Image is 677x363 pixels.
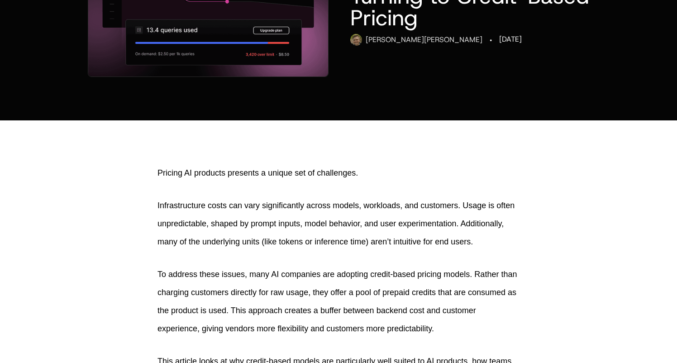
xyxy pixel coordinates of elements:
div: · [490,34,492,47]
p: Pricing AI products presents a unique set of challenges. [157,164,520,182]
div: [DATE] [499,34,522,45]
p: Infrastructure costs can vary significantly across models, workloads, and customers. Usage is oft... [157,196,520,251]
p: To address these issues, many AI companies are adopting credit-based pricing models. Rather than ... [157,265,520,338]
img: Ryan Echternacht [350,34,362,46]
div: [PERSON_NAME] [PERSON_NAME] [366,34,482,45]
